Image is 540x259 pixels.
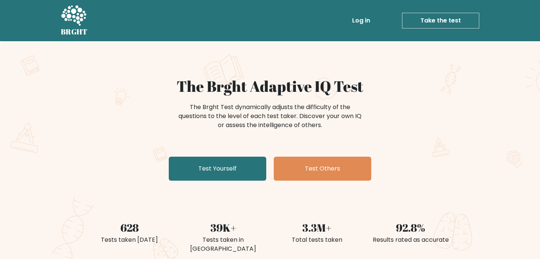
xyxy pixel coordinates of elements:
a: Test Others [274,157,371,181]
a: Test Yourself [169,157,266,181]
div: Tests taken [DATE] [87,235,172,244]
div: The Brght Test dynamically adjusts the difficulty of the questions to the level of each test take... [176,103,364,130]
a: Log in [349,13,373,28]
div: Total tests taken [274,235,359,244]
div: 628 [87,220,172,235]
div: 3.3M+ [274,220,359,235]
a: BRGHT [61,3,88,38]
div: Tests taken in [GEOGRAPHIC_DATA] [181,235,265,253]
h5: BRGHT [61,27,88,36]
a: Take the test [402,13,479,28]
div: Results rated as accurate [368,235,453,244]
div: 92.8% [368,220,453,235]
h1: The Brght Adaptive IQ Test [87,77,453,95]
div: 39K+ [181,220,265,235]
